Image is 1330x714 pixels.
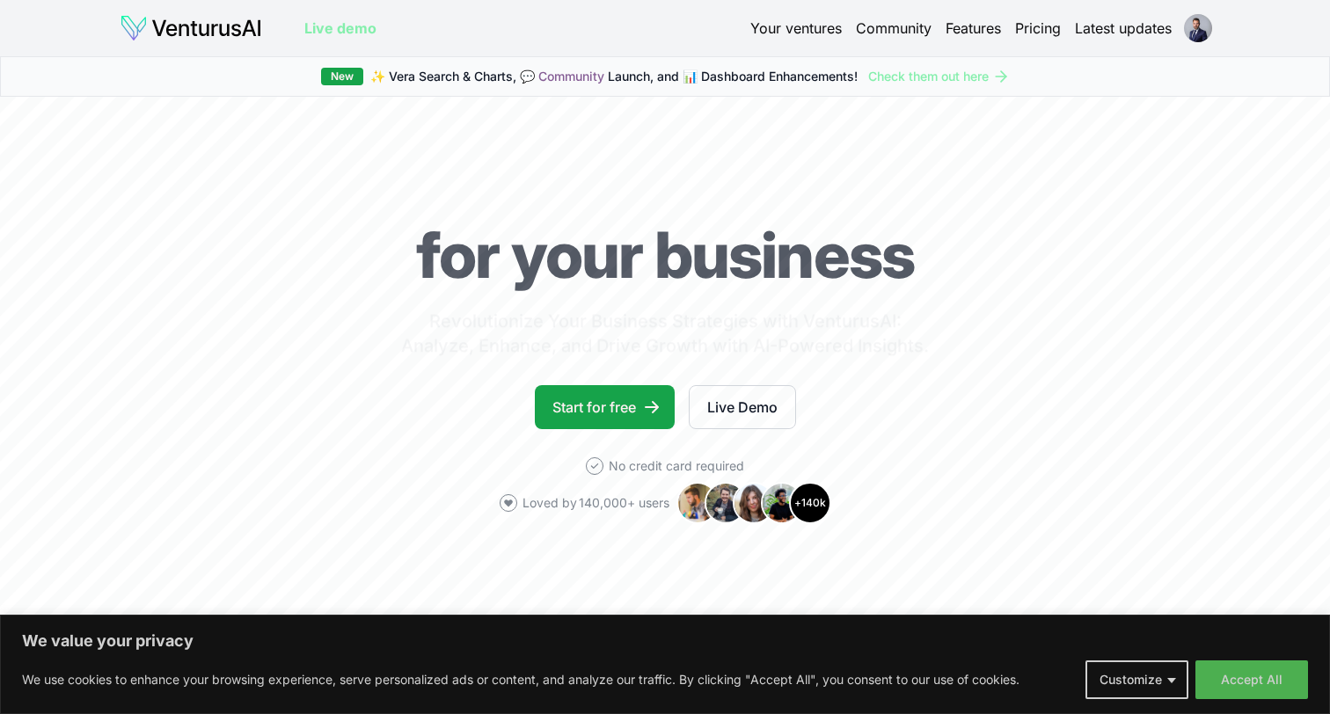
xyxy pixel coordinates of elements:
span: ✨ Vera Search & Charts, 💬 Launch, and 📊 Dashboard Enhancements! [370,68,858,85]
button: Accept All [1195,660,1308,699]
a: Pricing [1015,18,1061,39]
img: Avatar 2 [705,482,747,524]
img: Avatar 3 [733,482,775,524]
a: Check them out here [868,68,1010,85]
a: Latest updates [1075,18,1172,39]
button: Customize [1085,660,1188,699]
p: We value your privacy [22,630,1308,652]
img: Avatar 4 [761,482,803,524]
p: We use cookies to enhance your browsing experience, serve personalized ads or content, and analyz... [22,669,1019,690]
a: Community [856,18,932,39]
a: Start for free [535,385,675,429]
a: Features [946,18,1001,39]
img: Avatar 1 [676,482,719,524]
a: Live demo [304,18,376,39]
img: logo [120,14,262,42]
a: Your ventures [750,18,842,39]
div: New [321,68,363,85]
a: Community [538,69,604,84]
img: ACg8ocIllwSFCyh-Z_DLgFgJxRH_uiNtccMF7cC9icijvsLzcKMs8uN_ww=s96-c [1184,14,1212,42]
a: Live Demo [689,385,796,429]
